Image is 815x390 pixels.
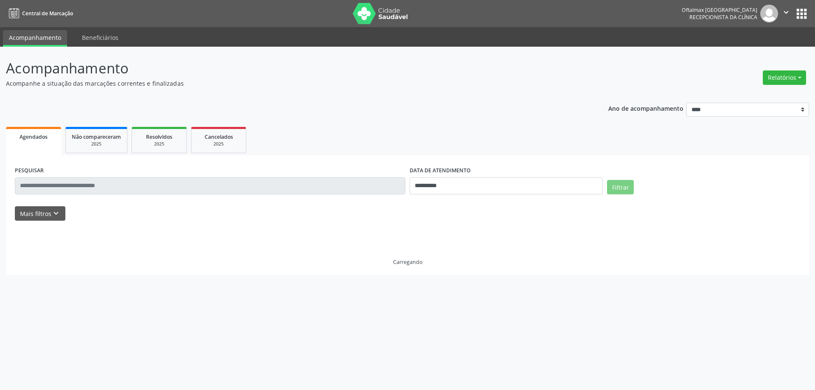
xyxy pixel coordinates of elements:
[781,8,791,17] i: 
[138,141,180,147] div: 2025
[3,30,67,47] a: Acompanhamento
[22,10,73,17] span: Central de Marcação
[6,79,568,88] p: Acompanhe a situação das marcações correntes e finalizadas
[146,133,172,140] span: Resolvidos
[15,206,65,221] button: Mais filtroskeyboard_arrow_down
[682,6,757,14] div: Oftalmax [GEOGRAPHIC_DATA]
[15,164,44,177] label: PESQUISAR
[778,5,794,22] button: 
[72,133,121,140] span: Não compareceram
[393,258,422,266] div: Carregando
[20,133,48,140] span: Agendados
[76,30,124,45] a: Beneficiários
[794,6,809,21] button: apps
[763,70,806,85] button: Relatórios
[608,103,683,113] p: Ano de acompanhamento
[6,58,568,79] p: Acompanhamento
[410,164,471,177] label: DATA DE ATENDIMENTO
[197,141,240,147] div: 2025
[205,133,233,140] span: Cancelados
[760,5,778,22] img: img
[72,141,121,147] div: 2025
[6,6,73,20] a: Central de Marcação
[51,209,61,218] i: keyboard_arrow_down
[607,180,634,194] button: Filtrar
[689,14,757,21] span: Recepcionista da clínica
